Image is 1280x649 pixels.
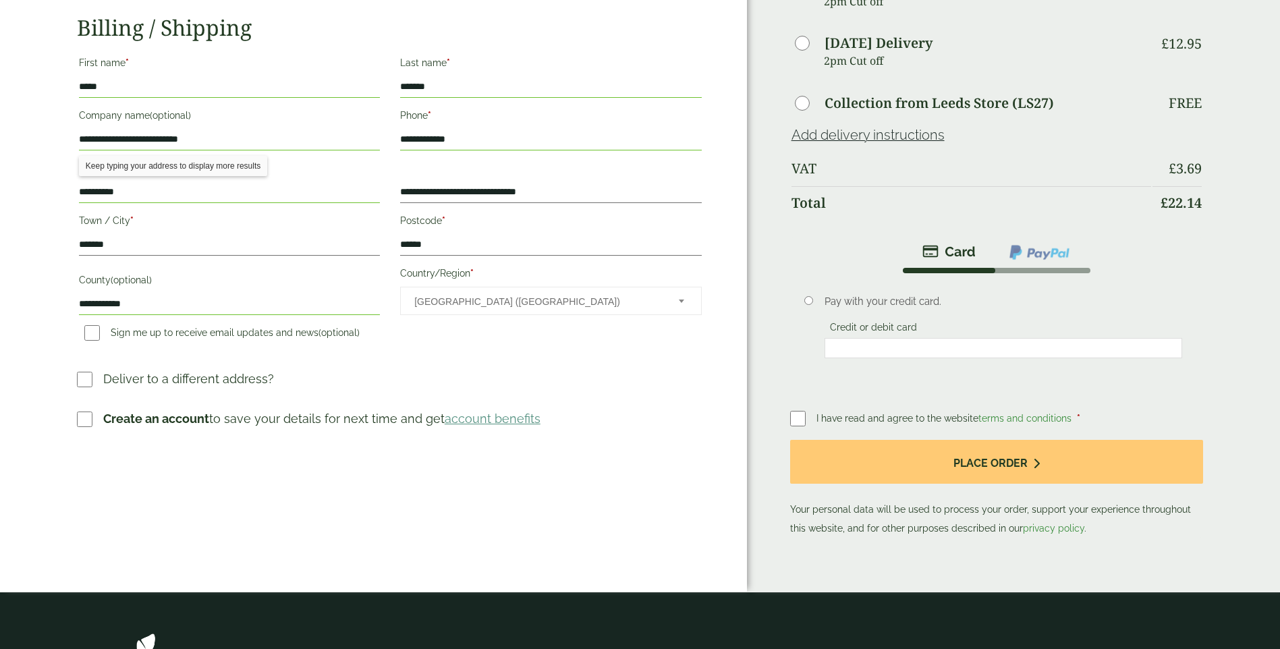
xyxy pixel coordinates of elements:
[790,440,1204,538] p: Your personal data will be used to process your order, support your experience throughout this we...
[400,211,701,234] label: Postcode
[1169,159,1202,177] bdi: 3.69
[130,215,134,226] abbr: required
[111,275,152,285] span: (optional)
[1023,523,1084,534] a: privacy policy
[103,412,209,426] strong: Create an account
[442,215,445,226] abbr: required
[790,440,1204,484] button: Place order
[79,327,365,342] label: Sign me up to receive email updates and news
[400,53,701,76] label: Last name
[400,264,701,287] label: Country/Region
[428,110,431,121] abbr: required
[77,15,704,40] h2: Billing / Shipping
[829,342,1178,354] iframe: Secure card payment input frame
[150,110,191,121] span: (optional)
[825,36,933,50] label: [DATE] Delivery
[825,294,1182,309] p: Pay with your credit card.
[1169,159,1176,177] span: £
[414,287,660,316] span: United Kingdom (UK)
[79,156,267,176] div: Keep typing your address to display more results
[400,106,701,129] label: Phone
[816,413,1074,424] span: I have read and agree to the website
[922,244,976,260] img: stripe.png
[445,412,540,426] a: account benefits
[79,271,380,293] label: County
[79,53,380,76] label: First name
[791,186,1152,219] th: Total
[825,322,922,337] label: Credit or debit card
[791,127,945,143] a: Add delivery instructions
[824,51,1152,71] p: 2pm Cut off
[79,211,380,234] label: Town / City
[84,325,100,341] input: Sign me up to receive email updates and news(optional)
[103,370,274,388] p: Deliver to a different address?
[1161,194,1168,212] span: £
[79,106,380,129] label: Company name
[825,96,1054,110] label: Collection from Leeds Store (LS27)
[447,57,450,68] abbr: required
[1161,34,1169,53] span: £
[126,57,129,68] abbr: required
[318,327,360,338] span: (optional)
[400,287,701,315] span: Country/Region
[791,152,1152,185] th: VAT
[103,410,540,428] p: to save your details for next time and get
[470,268,474,279] abbr: required
[1077,413,1080,424] abbr: required
[1169,95,1202,111] p: Free
[1161,194,1202,212] bdi: 22.14
[1161,34,1202,53] bdi: 12.95
[978,413,1072,424] a: terms and conditions
[1008,244,1071,261] img: ppcp-gateway.png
